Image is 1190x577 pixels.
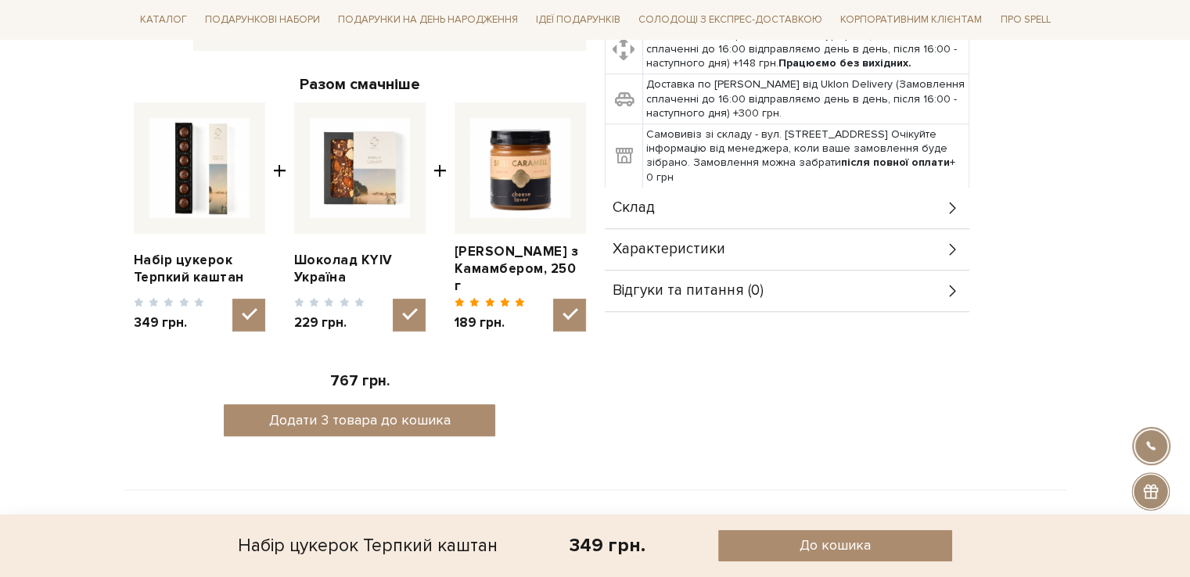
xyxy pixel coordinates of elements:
[994,8,1056,32] a: Про Spell
[642,24,969,74] td: Нова Пошта – адресна доставка кур'єром (Замовлення сплаченні до 16:00 відправляємо день в день, п...
[718,530,952,561] button: До кошика
[834,8,988,32] a: Корпоративним клієнтам
[199,8,326,32] a: Подарункові набори
[134,74,586,95] div: Разом смачніше
[134,8,193,32] a: Каталог
[470,118,570,218] img: Карамель з Камамбером, 250 г
[642,74,969,124] td: Доставка по [PERSON_NAME] від Uklon Delivery (Замовлення сплаченні до 16:00 відправляємо день в д...
[149,118,250,218] img: Набір цукерок Терпкий каштан
[273,102,286,332] span: +
[570,533,645,557] div: 349 грн.
[778,56,911,70] b: Працюємо без вихідних.
[632,6,829,33] a: Солодощі з експрес-доставкою
[613,242,725,256] span: Характеристики
[238,530,498,561] div: Набір цукерок Терпкий каштан
[613,284,764,298] span: Відгуки та питання (0)
[642,124,969,188] td: Самовивіз зі складу - вул. [STREET_ADDRESS] Очікуйте інформацію від менеджера, коли ваше замовлен...
[294,252,426,286] a: Шоколад KYIV Україна
[433,102,447,332] span: +
[330,372,390,390] span: 767 грн.
[613,201,655,215] span: Склад
[530,8,627,32] a: Ідеї подарунків
[310,118,410,218] img: Шоколад KYIV Україна
[455,314,526,332] span: 189 грн.
[224,404,495,436] button: Додати 3 товара до кошика
[841,156,950,169] b: після повної оплати
[800,536,871,554] span: До кошика
[332,8,524,32] a: Подарунки на День народження
[134,314,205,332] span: 349 грн.
[294,314,365,332] span: 229 грн.
[134,252,265,286] a: Набір цукерок Терпкий каштан
[455,243,586,295] a: [PERSON_NAME] з Камамбером, 250 г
